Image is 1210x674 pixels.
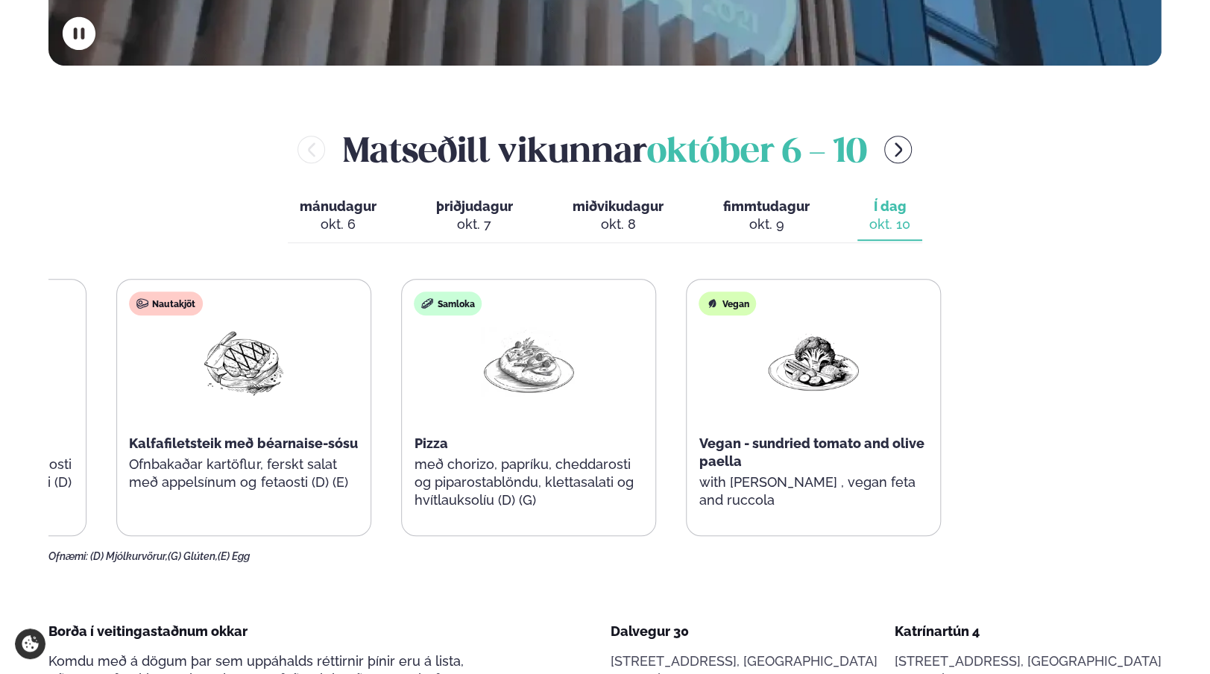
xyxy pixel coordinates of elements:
div: Nautakjöt [129,292,203,315]
button: mánudagur okt. 6 [288,192,388,241]
span: Ofnæmi: [48,550,88,562]
button: fimmtudagur okt. 9 [711,192,822,241]
img: Pizza-Bread.png [481,327,576,397]
span: (D) Mjólkurvörur, [90,550,168,562]
div: okt. 6 [300,215,376,233]
div: okt. 9 [723,215,810,233]
span: Kalfafiletsteik með béarnaise-sósu [129,435,357,451]
span: (G) Glúten, [168,550,218,562]
img: beef.svg [136,297,148,309]
span: Borða í veitingastaðnum okkar [48,623,248,639]
div: Dalvegur 30 [611,623,877,640]
span: fimmtudagur [723,198,810,214]
button: þriðjudagur okt. 7 [424,192,525,241]
div: Vegan [699,292,756,315]
span: mánudagur [300,198,376,214]
img: sandwich-new-16px.svg [421,297,433,309]
span: Í dag [869,198,910,215]
span: miðvikudagur [573,198,664,214]
button: miðvikudagur okt. 8 [561,192,675,241]
span: þriðjudagur [436,198,513,214]
h2: Matseðill vikunnar [343,125,866,174]
img: Beef-Meat.png [196,327,292,397]
div: Katrínartún 4 [895,623,1162,640]
div: okt. 10 [869,215,910,233]
p: Ofnbakaðar kartöflur, ferskt salat með appelsínum og fetaosti (D) (E) [129,456,359,491]
div: okt. 8 [573,215,664,233]
a: Cookie settings [15,629,45,659]
p: with [PERSON_NAME] , vegan feta and ruccola [699,473,928,509]
button: menu-btn-right [884,136,912,163]
div: Samloka [414,292,482,315]
span: Vegan - sundried tomato and olive paella [699,435,924,469]
span: (E) Egg [218,550,250,562]
button: menu-btn-left [297,136,325,163]
img: Vegan.svg [706,297,718,309]
img: Vegan.png [766,327,861,397]
p: [STREET_ADDRESS], [GEOGRAPHIC_DATA] [611,652,877,670]
p: [STREET_ADDRESS], [GEOGRAPHIC_DATA] [895,652,1162,670]
div: okt. 7 [436,215,513,233]
p: með chorizo, papríku, cheddarosti og piparostablöndu, klettasalati og hvítlauksolíu (D) (G) [414,456,643,509]
span: Pizza [414,435,447,451]
button: Í dag okt. 10 [857,192,922,241]
span: október 6 - 10 [646,136,866,169]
